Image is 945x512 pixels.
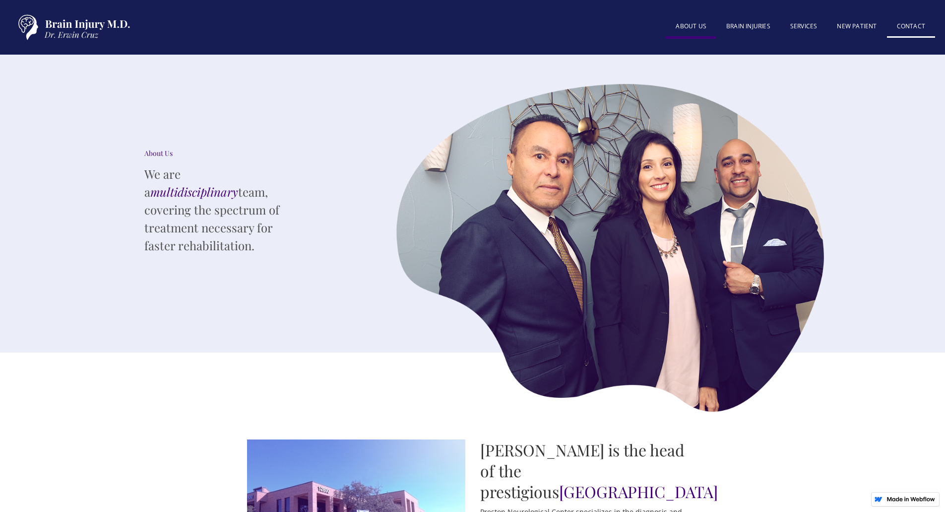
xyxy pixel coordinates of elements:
[887,16,935,38] a: Contact
[150,184,238,200] em: multidisciplinary
[666,16,716,39] a: About US
[480,439,698,502] h2: [PERSON_NAME] is the head of the prestigious
[559,481,718,502] span: [GEOGRAPHIC_DATA]
[10,10,134,45] a: home
[886,497,935,502] img: Made in Webflow
[780,16,827,36] a: SERVICES
[144,165,293,254] p: We are a team, covering the spectrum of treatment necessary for faster rehabilitation.
[144,148,293,158] div: About Us
[716,16,780,36] a: BRAIN INJURIES
[827,16,886,36] a: New patient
